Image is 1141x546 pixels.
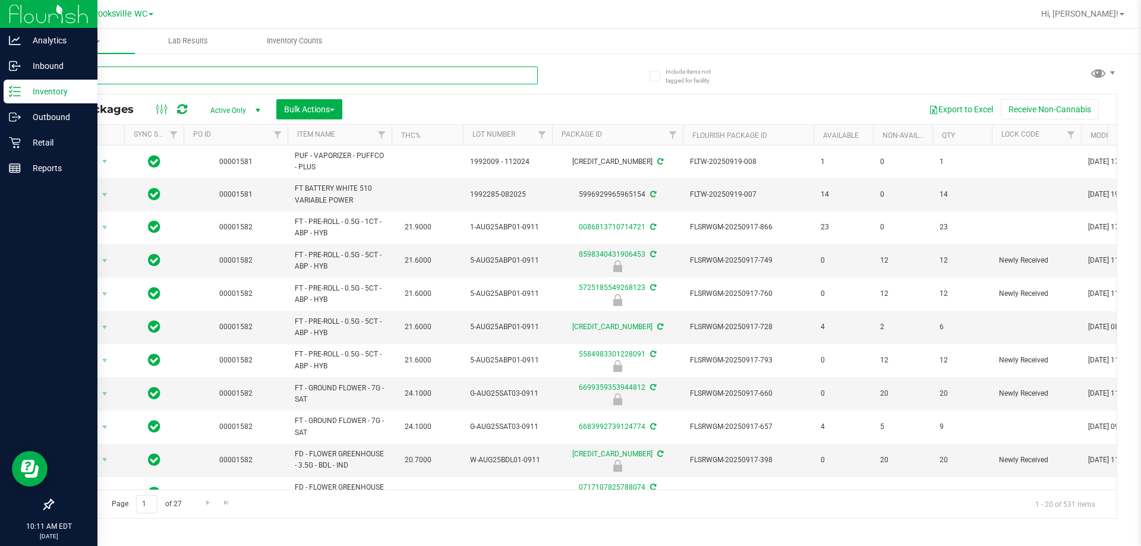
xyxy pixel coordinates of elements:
[219,323,253,331] a: 00001582
[97,419,112,435] span: select
[572,323,653,331] a: [CREDIT_CARD_NUMBER]
[579,223,645,231] a: 0086813710714721
[690,255,806,266] span: FLSRWGM-20250917-749
[1001,99,1099,119] button: Receive Non-Cannabis
[148,452,160,468] span: In Sync
[690,156,806,168] span: FLTW-20250919-008
[648,350,656,358] span: Sync from Compliance System
[880,355,925,366] span: 12
[880,388,925,399] span: 20
[690,421,806,433] span: FLSRWGM-20250917-657
[148,485,160,501] span: In Sync
[821,488,866,499] span: 0
[152,36,224,46] span: Lab Results
[102,495,191,513] span: Page of 27
[399,318,437,336] span: 21.6000
[5,532,92,541] p: [DATE]
[295,216,384,239] span: FT - PRE-ROLL - 0.5G - 1CT - ABP - HYB
[401,131,421,140] a: THC%
[295,415,384,438] span: FT - GROUND FLOWER - 7G - SAT
[550,189,685,200] div: 5996929965965154
[550,460,685,472] div: Newly Received
[399,352,437,369] span: 21.6000
[666,67,725,85] span: Include items not tagged for facility
[823,131,859,140] a: Available
[550,360,685,372] div: Newly Received
[9,162,21,174] inline-svg: Reports
[295,150,384,173] span: PUF - VAPORIZER - PUFFCO - PLUS
[880,189,925,200] span: 0
[940,355,985,366] span: 12
[219,223,253,231] a: 00001582
[21,59,92,73] p: Inbound
[821,455,866,466] span: 0
[9,34,21,46] inline-svg: Analytics
[921,99,1001,119] button: Export to Excel
[880,488,925,499] span: 20
[940,222,985,233] span: 23
[136,495,157,513] input: 1
[276,99,342,119] button: Bulk Actions
[148,285,160,302] span: In Sync
[295,449,384,471] span: FD - FLOWER GREENHOUSE - 3.5G - BDL - IND
[821,255,866,266] span: 0
[21,84,92,99] p: Inventory
[648,283,656,292] span: Sync from Compliance System
[690,288,806,299] span: FLSRWGM-20250917-760
[880,321,925,333] span: 2
[199,495,216,511] a: Go to the next page
[470,288,545,299] span: 5-AUG25ABP01-0911
[940,156,985,168] span: 1
[219,356,253,364] a: 00001582
[648,383,656,392] span: Sync from Compliance System
[219,190,253,198] a: 00001581
[219,256,253,264] a: 00001582
[999,488,1074,499] span: Newly Received
[399,285,437,302] span: 21.6000
[97,352,112,369] span: select
[295,316,384,339] span: FT - PRE-ROLL - 0.5G - 5CT - ABP - HYB
[97,485,112,502] span: select
[880,255,925,266] span: 12
[648,190,656,198] span: Sync from Compliance System
[663,125,683,145] a: Filter
[470,321,545,333] span: 5-AUG25ABP01-0911
[219,422,253,431] a: 00001582
[241,29,348,53] a: Inventory Counts
[940,388,985,399] span: 20
[21,110,92,124] p: Outbound
[148,385,160,402] span: In Sync
[97,286,112,302] span: select
[940,455,985,466] span: 20
[148,252,160,269] span: In Sync
[690,355,806,366] span: FLSRWGM-20250917-793
[135,29,241,53] a: Lab Results
[219,389,253,397] a: 00001582
[472,130,515,138] a: Lot Number
[821,156,866,168] span: 1
[470,222,545,233] span: 1-AUG25ABP01-0911
[97,319,112,336] span: select
[579,422,645,431] a: 6683992739124774
[470,189,545,200] span: 1992285-082025
[284,105,335,114] span: Bulk Actions
[999,455,1074,466] span: Newly Received
[940,189,985,200] span: 14
[550,294,685,306] div: Newly Received
[21,135,92,150] p: Retail
[648,223,656,231] span: Sync from Compliance System
[821,321,866,333] span: 4
[1061,125,1081,145] a: Filter
[372,125,392,145] a: Filter
[97,187,112,203] span: select
[9,111,21,123] inline-svg: Outbound
[940,288,985,299] span: 12
[297,130,335,138] a: Item Name
[219,289,253,298] a: 00001582
[880,455,925,466] span: 20
[62,103,146,116] span: All Packages
[399,452,437,469] span: 20.7000
[5,521,92,532] p: 10:11 AM EDT
[97,386,112,402] span: select
[148,418,160,435] span: In Sync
